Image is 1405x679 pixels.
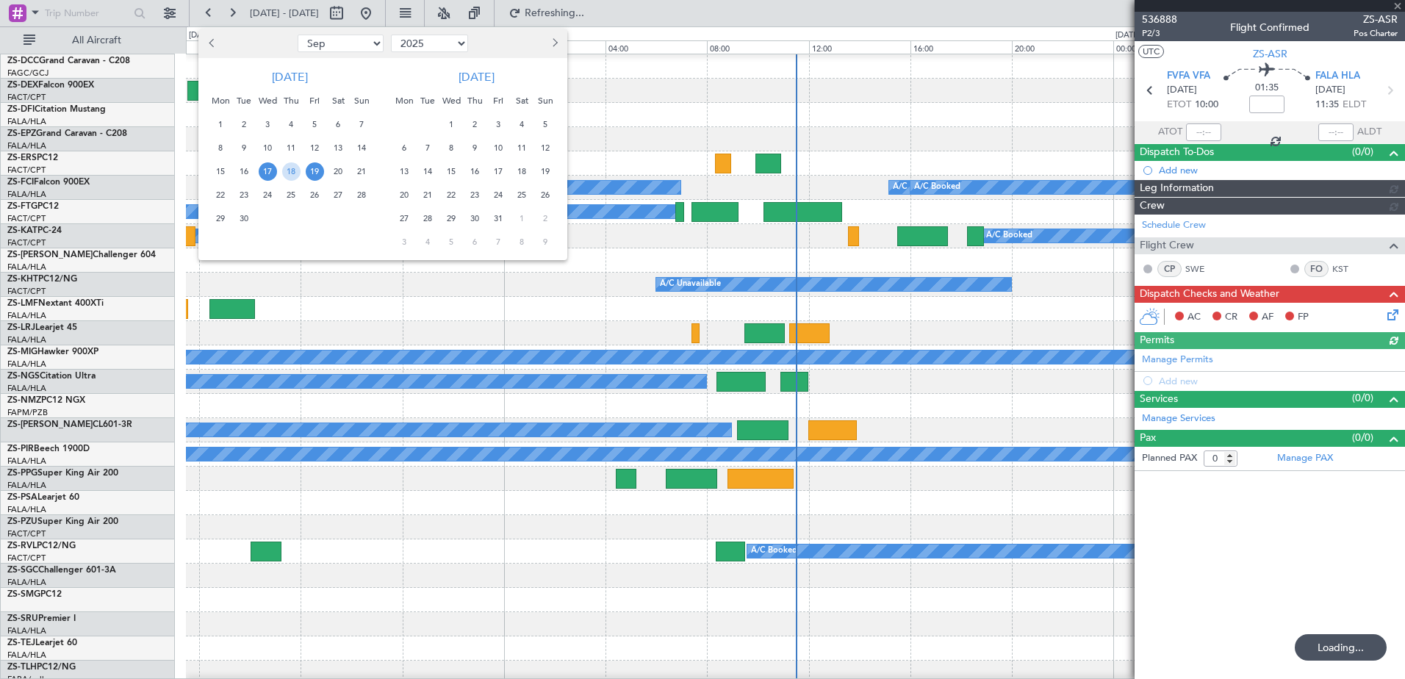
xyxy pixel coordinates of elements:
[536,186,555,204] span: 26
[466,139,484,157] span: 9
[510,112,533,136] div: 4-10-2025
[209,112,232,136] div: 1-9-2025
[486,183,510,206] div: 24-10-2025
[463,89,486,112] div: Thu
[209,136,232,159] div: 8-9-2025
[463,183,486,206] div: 23-10-2025
[392,89,416,112] div: Mon
[442,186,461,204] span: 22
[536,162,555,181] span: 19
[533,136,557,159] div: 12-10-2025
[442,162,461,181] span: 15
[395,139,414,157] span: 6
[259,115,277,134] span: 3
[439,230,463,254] div: 5-11-2025
[466,233,484,251] span: 6
[463,230,486,254] div: 6-11-2025
[489,233,508,251] span: 7
[392,206,416,230] div: 27-10-2025
[489,139,508,157] span: 10
[353,115,371,134] span: 7
[303,89,326,112] div: Fri
[259,186,277,204] span: 24
[513,186,531,204] span: 25
[486,206,510,230] div: 31-10-2025
[442,209,461,228] span: 29
[326,183,350,206] div: 27-9-2025
[279,136,303,159] div: 11-9-2025
[259,162,277,181] span: 17
[486,230,510,254] div: 7-11-2025
[235,209,254,228] span: 30
[235,186,254,204] span: 23
[235,162,254,181] span: 16
[232,136,256,159] div: 9-9-2025
[232,89,256,112] div: Tue
[256,183,279,206] div: 24-9-2025
[306,139,324,157] span: 12
[533,230,557,254] div: 9-11-2025
[212,209,230,228] span: 29
[489,186,508,204] span: 24
[279,89,303,112] div: Thu
[303,136,326,159] div: 12-9-2025
[419,209,437,228] span: 28
[326,89,350,112] div: Sat
[306,162,324,181] span: 19
[235,139,254,157] span: 9
[419,186,437,204] span: 21
[513,139,531,157] span: 11
[256,112,279,136] div: 3-9-2025
[416,89,439,112] div: Tue
[350,159,373,183] div: 21-9-2025
[298,35,384,52] select: Select month
[416,183,439,206] div: 21-10-2025
[350,136,373,159] div: 14-9-2025
[391,35,468,52] select: Select year
[350,183,373,206] div: 28-9-2025
[235,115,254,134] span: 2
[463,159,486,183] div: 16-10-2025
[353,186,371,204] span: 28
[439,112,463,136] div: 1-10-2025
[466,115,484,134] span: 2
[416,206,439,230] div: 28-10-2025
[256,136,279,159] div: 10-9-2025
[419,233,437,251] span: 4
[209,206,232,230] div: 29-9-2025
[486,112,510,136] div: 3-10-2025
[489,162,508,181] span: 17
[536,233,555,251] span: 9
[232,206,256,230] div: 30-9-2025
[282,115,301,134] span: 4
[439,206,463,230] div: 29-10-2025
[416,230,439,254] div: 4-11-2025
[212,162,230,181] span: 15
[513,162,531,181] span: 18
[282,186,301,204] span: 25
[463,112,486,136] div: 2-10-2025
[329,162,348,181] span: 20
[326,136,350,159] div: 13-9-2025
[439,159,463,183] div: 15-10-2025
[303,112,326,136] div: 5-9-2025
[259,139,277,157] span: 10
[279,112,303,136] div: 4-9-2025
[350,112,373,136] div: 7-9-2025
[489,209,508,228] span: 31
[353,139,371,157] span: 14
[306,186,324,204] span: 26
[510,206,533,230] div: 1-11-2025
[416,136,439,159] div: 7-10-2025
[326,112,350,136] div: 6-9-2025
[282,139,301,157] span: 11
[392,230,416,254] div: 3-11-2025
[329,139,348,157] span: 13
[466,209,484,228] span: 30
[486,136,510,159] div: 10-10-2025
[209,159,232,183] div: 15-9-2025
[209,183,232,206] div: 22-9-2025
[306,115,324,134] span: 5
[395,233,414,251] span: 3
[395,209,414,228] span: 27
